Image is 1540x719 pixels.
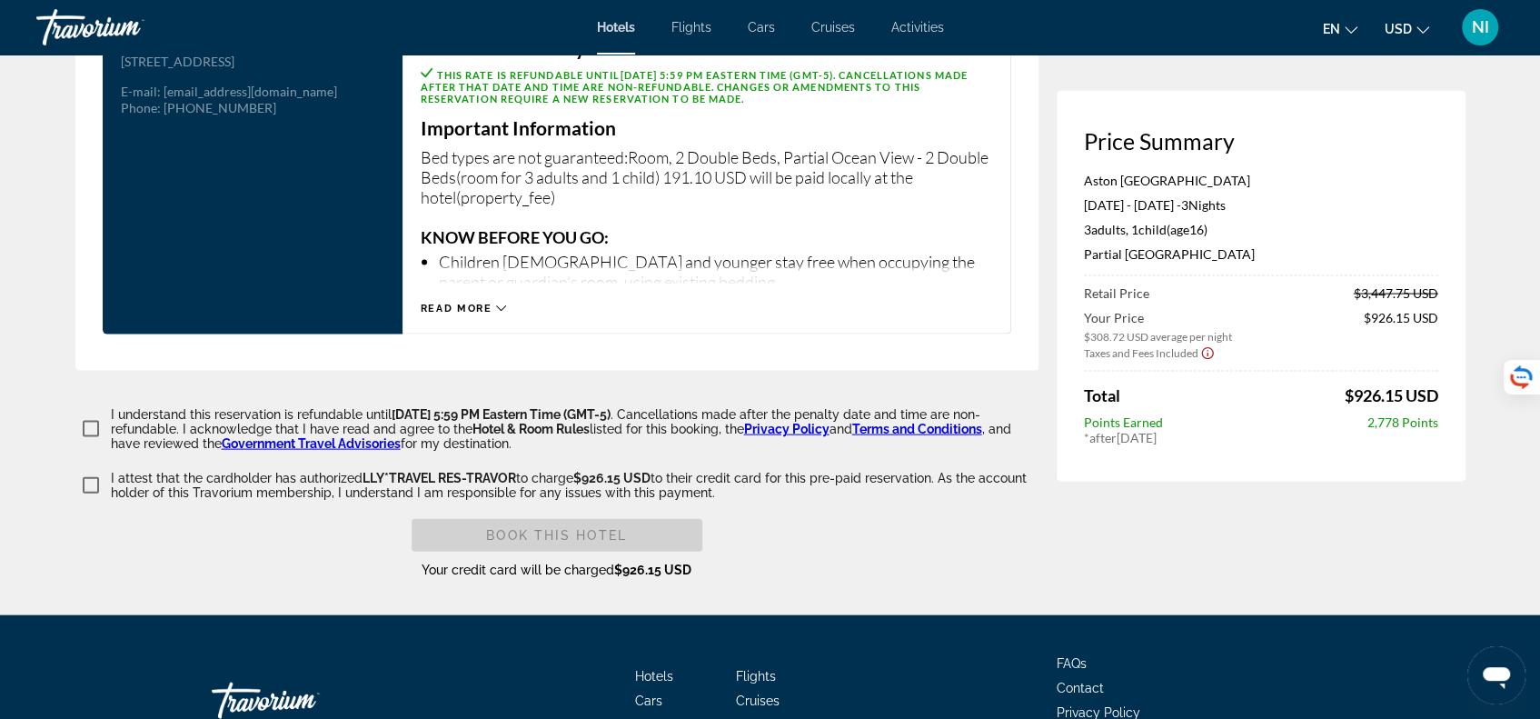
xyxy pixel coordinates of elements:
[1084,430,1438,445] div: * [DATE]
[363,471,516,485] span: LLY*TRAVEL RES-TRAVOR
[811,20,855,35] a: Cruises
[1126,222,1207,237] span: , 1
[422,563,691,577] span: Your credit card will be charged
[1385,15,1429,42] button: Change currency
[1084,197,1438,213] p: [DATE] - [DATE] -
[671,20,711,35] a: Flights
[222,436,401,451] a: Government Travel Advisories
[111,471,1038,500] p: I attest that the cardholder has authorized to charge to their credit card for this pre-paid rese...
[1323,22,1340,36] span: en
[1467,646,1525,704] iframe: Кнопка для запуску вікна повідомлень
[1084,127,1438,155] h3: Price Summary
[1084,344,1215,362] button: Show Taxes and Fees breakdown
[614,563,691,577] span: $926.15 USD
[1345,385,1438,405] span: $926.15 USD
[635,694,662,708] a: Cars
[1084,285,1149,301] span: Retail Price
[121,84,157,99] span: E-mail
[421,118,992,138] h3: Important Information
[852,422,982,436] a: Terms and Conditions
[1084,330,1232,344] span: $308.72 USD average per night
[573,471,651,485] span: $926.15 USD
[1089,430,1117,445] span: after
[891,20,944,35] a: Activities
[1057,656,1087,671] a: FAQs
[439,252,992,292] li: Children [DEMOGRAPHIC_DATA] and younger stay free when occupying the parent or guardian's room, u...
[1084,173,1438,188] p: Aston [GEOGRAPHIC_DATA]
[157,100,276,115] span: : [PHONE_NUMBER]
[1138,222,1167,237] span: Child
[421,147,992,284] p: Bed types are not guaranteed:Room, 2 Double Beds, Partial Ocean View - 2 Double Beds(room for 3 a...
[392,407,611,422] span: [DATE] 5:59 PM Eastern Time (GMT-5)
[121,54,384,70] p: [STREET_ADDRESS]
[1188,197,1226,213] span: Nights
[157,84,337,99] span: : [EMAIL_ADDRESS][DOMAIN_NAME]
[1084,246,1438,262] p: Partial [GEOGRAPHIC_DATA]
[111,407,1038,451] p: I understand this reservation is refundable until . Cancellations made after the penalty date and...
[1456,8,1504,46] button: User Menu
[421,303,492,315] span: Read more
[1472,18,1489,36] span: NI
[421,302,507,315] button: Read more
[1181,197,1188,213] span: 3
[1367,414,1438,430] span: 2,778 Points
[472,422,590,436] span: Hotel & Room Rules
[620,69,833,81] span: [DATE] 5:59 PM Eastern Time (GMT-5)
[736,669,776,684] a: Flights
[1084,346,1198,360] span: Taxes and Fees Included
[597,20,635,35] a: Hotels
[744,422,830,436] a: Privacy Policy
[1385,22,1412,36] span: USD
[421,38,992,58] h3: Cancellation Policy
[1354,285,1438,301] span: $3,447.75 USD
[1170,222,1189,237] span: Age
[1057,681,1104,695] a: Contact
[748,20,775,35] a: Cars
[1084,414,1163,430] span: Points Earned
[635,669,673,684] a: Hotels
[421,227,609,247] b: Know Before You Go:
[1084,222,1126,237] span: 3
[36,4,218,51] a: Travorium
[421,69,968,105] span: This rate is refundable until . Cancellations made after that date and time are non-refundable. C...
[1084,310,1232,325] span: Your Price
[1364,310,1438,344] span: $926.15 USD
[1084,385,1120,405] span: Total
[1200,345,1215,361] button: Show Taxes and Fees disclaimer
[1138,222,1207,237] span: ( 16)
[1091,222,1126,237] span: Adults
[736,694,780,708] a: Cruises
[1323,15,1357,42] button: Change language
[121,100,157,115] span: Phone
